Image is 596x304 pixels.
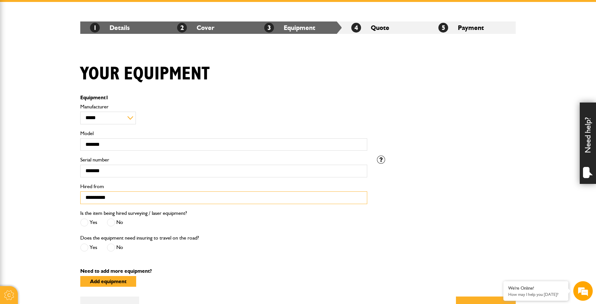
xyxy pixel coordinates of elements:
[80,276,136,287] button: Add equipment
[8,79,119,94] input: Enter your email address
[342,21,429,34] li: Quote
[264,23,274,33] span: 3
[438,23,448,33] span: 5
[429,21,516,34] li: Payment
[80,211,187,216] label: Is the item being hired surveying / laser equipment?
[90,24,130,32] a: 1Details
[8,60,119,75] input: Enter your last name
[80,95,367,100] p: Equipment
[107,3,122,19] div: Minimize live chat window
[80,184,367,189] label: Hired from
[80,157,367,162] label: Serial number
[80,218,97,227] label: Yes
[177,24,214,32] a: 2Cover
[80,63,210,85] h1: Your equipment
[11,36,27,45] img: d_20077148190_company_1631870298795_20077148190
[107,218,123,227] label: No
[80,235,199,241] label: Does the equipment need insuring to travel on the road?
[177,23,187,33] span: 2
[508,292,564,297] p: How may I help you today?
[90,23,100,33] span: 1
[508,285,564,291] div: We're Online!
[80,104,367,109] label: Manufacturer
[8,99,119,113] input: Enter your phone number
[107,243,123,252] label: No
[80,131,367,136] label: Model
[254,21,342,34] li: Equipment
[80,243,97,252] label: Yes
[351,23,361,33] span: 4
[8,118,119,195] textarea: Type your message and hit 'Enter'
[580,103,596,184] div: Need help?
[88,200,118,209] em: Start Chat
[34,36,109,45] div: Chat with us now
[80,269,516,274] p: Need to add more equipment?
[106,94,109,101] span: 1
